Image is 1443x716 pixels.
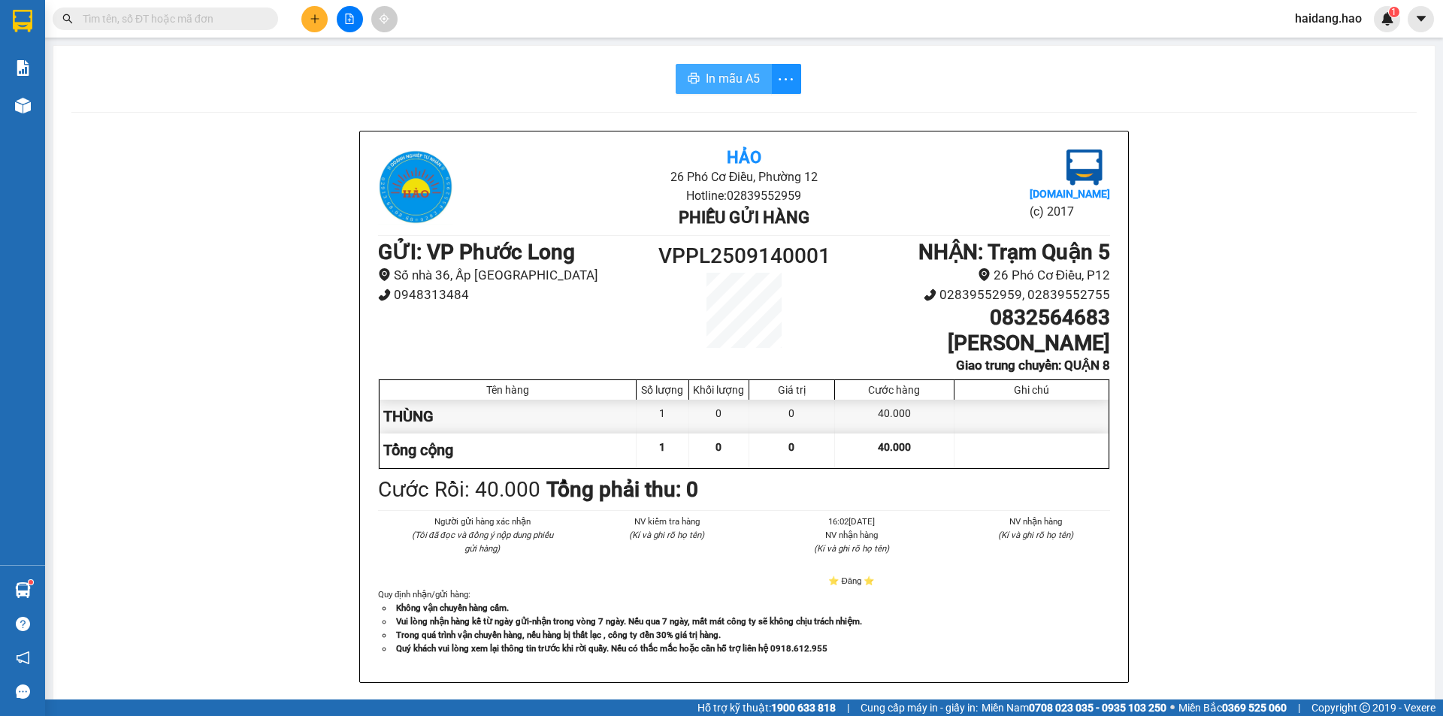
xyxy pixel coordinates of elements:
[835,400,954,434] div: 40.000
[788,441,794,453] span: 0
[378,150,453,225] img: logo.jpg
[652,240,836,273] h1: VPPL2509140001
[1066,150,1103,186] img: logo.jpg
[396,630,721,640] strong: Trong quá trình vận chuyển hàng, nếu hàng bị thất lạc , công ty đền 30% giá trị hàng.
[772,70,800,89] span: more
[16,651,30,665] span: notification
[378,289,391,301] span: phone
[878,441,911,453] span: 40.000
[836,265,1110,285] li: 26 Phó Cơ Điều, P12
[1283,9,1374,28] span: haidang.hao
[1389,7,1399,17] sup: 1
[777,515,926,528] li: 16:02[DATE]
[706,69,760,88] span: In mẫu A5
[83,11,260,27] input: Tìm tên, số ĐT hoặc mã đơn
[998,530,1073,540] i: (Kí và ghi rõ họ tên)
[15,582,31,598] img: warehouse-icon
[378,473,540,506] div: Cước Rồi : 40.000
[15,60,31,76] img: solution-icon
[412,530,553,554] i: (Tôi đã đọc và đồng ý nộp dung phiếu gửi hàng)
[836,285,1110,305] li: 02839552959, 02839552755
[956,358,1110,373] b: Giao trung chuyển: QUẬN 8
[500,168,988,186] li: 26 Phó Cơ Điều, Phường 12
[836,331,1110,356] h1: [PERSON_NAME]
[958,384,1105,396] div: Ghi chú
[383,441,453,459] span: Tổng cộng
[1360,702,1370,713] span: copyright
[753,384,830,396] div: Giá trị
[676,64,772,94] button: printerIn mẫu A5
[727,148,761,167] b: Hảo
[1414,12,1428,26] span: caret-down
[310,14,320,24] span: plus
[378,588,1110,655] div: Quy định nhận/gửi hàng :
[640,384,685,396] div: Số lượng
[371,6,398,32] button: aim
[629,530,704,540] i: (Kí và ghi rõ họ tên)
[62,14,73,24] span: search
[344,14,355,24] span: file-add
[1178,699,1287,716] span: Miền Bắc
[689,400,749,434] div: 0
[697,699,836,716] span: Hỗ trợ kỹ thuật:
[593,515,742,528] li: NV kiểm tra hàng
[16,617,30,631] span: question-circle
[1391,7,1396,17] span: 1
[1408,6,1434,32] button: caret-down
[1222,702,1287,714] strong: 0369 525 060
[1381,12,1394,26] img: icon-new-feature
[378,268,391,281] span: environment
[13,10,32,32] img: logo-vxr
[337,6,363,32] button: file-add
[15,98,31,113] img: warehouse-icon
[777,528,926,542] li: NV nhận hàng
[396,616,862,627] strong: Vui lòng nhận hàng kể từ ngày gửi-nhận trong vòng 7 ngày. Nếu qua 7 ngày, mất mát công ty sẽ khôn...
[839,384,950,396] div: Cước hàng
[962,515,1111,528] li: NV nhận hàng
[500,186,988,205] li: Hotline: 02839552959
[924,289,936,301] span: phone
[659,441,665,453] span: 1
[982,699,1166,716] span: Miền Nam
[378,240,575,264] b: GỬI : VP Phước Long
[978,268,991,281] span: environment
[1170,705,1175,711] span: ⚪️
[749,400,835,434] div: 0
[1030,202,1110,221] li: (c) 2017
[29,580,33,585] sup: 1
[383,384,632,396] div: Tên hàng
[777,574,926,588] li: ⭐ Đăng ⭐
[715,441,721,453] span: 0
[1030,188,1110,200] b: [DOMAIN_NAME]
[408,515,557,528] li: Người gửi hàng xác nhận
[378,265,652,285] li: Số nhà 36, Ấp [GEOGRAPHIC_DATA]
[679,208,809,227] b: Phiếu gửi hàng
[1029,702,1166,714] strong: 0708 023 035 - 0935 103 250
[396,643,827,654] strong: Quý khách vui lòng xem lại thông tin trước khi rời quầy. Nếu có thắc mắc hoặc cần hỗ trợ liên hệ ...
[379,14,389,24] span: aim
[16,684,30,699] span: message
[693,384,745,396] div: Khối lượng
[378,285,652,305] li: 0948313484
[771,702,836,714] strong: 1900 633 818
[637,400,689,434] div: 1
[814,543,889,554] i: (Kí và ghi rõ họ tên)
[918,240,1110,264] b: NHẬN : Trạm Quận 5
[688,72,700,86] span: printer
[301,6,328,32] button: plus
[380,400,637,434] div: THÙNG
[771,64,801,94] button: more
[861,699,978,716] span: Cung cấp máy in - giấy in:
[847,699,849,716] span: |
[396,603,509,613] strong: Không vận chuyển hàng cấm.
[546,477,698,502] b: Tổng phải thu: 0
[836,305,1110,331] h1: 0832564683
[1298,699,1300,716] span: |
